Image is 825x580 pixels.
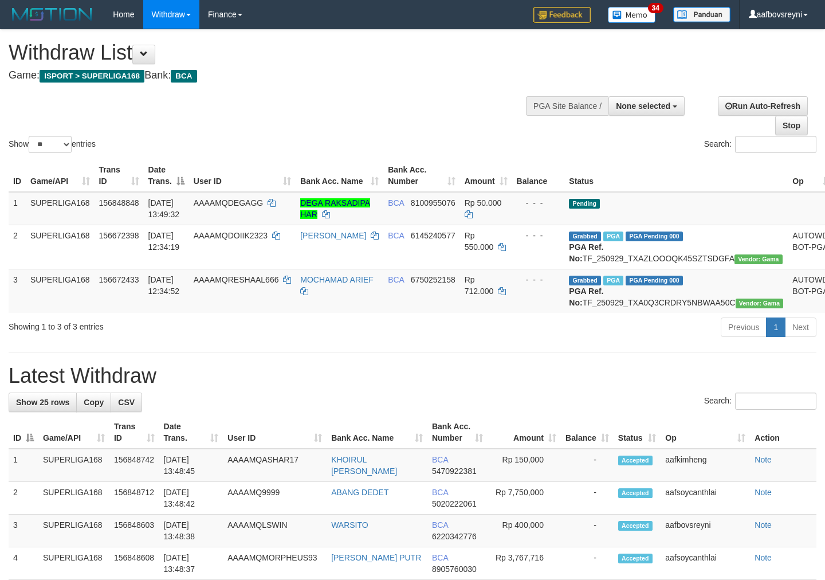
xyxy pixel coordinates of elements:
a: MOCHAMAD ARIEF [300,275,374,284]
span: BCA [388,198,404,207]
th: Date Trans.: activate to sort column descending [144,159,189,192]
span: BCA [388,275,404,284]
td: Rp 400,000 [488,515,561,547]
span: [DATE] 13:49:32 [148,198,180,219]
a: Copy [76,393,111,412]
th: Amount: activate to sort column ascending [488,416,561,449]
span: BCA [388,231,404,240]
span: 34 [648,3,663,13]
td: 1 [9,449,38,482]
a: Note [755,520,772,530]
th: ID: activate to sort column descending [9,416,38,449]
img: Feedback.jpg [533,7,591,23]
a: Run Auto-Refresh [718,96,808,116]
span: AAAAMQDOIIK2323 [194,231,268,240]
span: Copy 5470922381 to clipboard [432,467,477,476]
td: - [561,547,614,580]
div: - - - [517,197,560,209]
span: [DATE] 12:34:52 [148,275,180,296]
td: aafsoycanthlai [661,482,750,515]
img: panduan.png [673,7,730,22]
td: SUPERLIGA168 [26,225,95,269]
td: Rp 3,767,716 [488,547,561,580]
span: CSV [118,398,135,407]
td: 1 [9,192,26,225]
td: 156848742 [109,449,159,482]
td: 3 [9,515,38,547]
span: Copy 8905760030 to clipboard [432,565,477,574]
span: BCA [432,520,448,530]
a: Stop [775,116,808,135]
a: Note [755,455,772,464]
td: - [561,515,614,547]
td: 156848712 [109,482,159,515]
span: Copy 6750252158 to clipboard [411,275,455,284]
span: Vendor URL: https://trx31.1velocity.biz [734,254,783,264]
th: Balance: activate to sort column ascending [561,416,614,449]
a: [PERSON_NAME] PUTR [331,553,421,562]
span: 156672433 [99,275,139,284]
span: Accepted [618,488,653,498]
th: Status: activate to sort column ascending [614,416,661,449]
label: Search: [704,393,816,410]
div: Showing 1 to 3 of 3 entries [9,316,335,332]
span: Rp 712.000 [465,275,494,296]
td: Rp 150,000 [488,449,561,482]
td: 156848603 [109,515,159,547]
th: ID [9,159,26,192]
a: WARSITO [331,520,368,530]
span: BCA [432,488,448,497]
td: 3 [9,269,26,313]
th: Game/API: activate to sort column ascending [38,416,109,449]
span: Pending [569,199,600,209]
h1: Withdraw List [9,41,539,64]
button: None selected [608,96,685,116]
td: 2 [9,482,38,515]
span: Rp 50.000 [465,198,502,207]
a: Previous [721,318,767,337]
td: SUPERLIGA168 [38,449,109,482]
td: AAAAMQLSWIN [223,515,327,547]
td: - [561,482,614,515]
th: Amount: activate to sort column ascending [460,159,512,192]
td: 156848608 [109,547,159,580]
td: AAAAMQ9999 [223,482,327,515]
span: 156672398 [99,231,139,240]
h4: Game: Bank: [9,70,539,81]
span: Copy 6220342776 to clipboard [432,532,477,541]
select: Showentries [29,136,72,153]
input: Search: [735,136,816,153]
td: [DATE] 13:48:37 [159,547,223,580]
td: AAAAMQMORPHEUS93 [223,547,327,580]
input: Search: [735,393,816,410]
span: Copy [84,398,104,407]
td: SUPERLIGA168 [38,482,109,515]
span: 156848848 [99,198,139,207]
td: aafsoycanthlai [661,547,750,580]
b: PGA Ref. No: [569,287,603,307]
span: Accepted [618,554,653,563]
span: Show 25 rows [16,398,69,407]
span: AAAAMQRESHAAL666 [194,275,279,284]
span: Grabbed [569,232,601,241]
th: User ID: activate to sort column ascending [223,416,327,449]
a: KHOIRUL [PERSON_NAME] [331,455,397,476]
div: - - - [517,230,560,241]
span: Marked by aafsoycanthlai [603,276,623,285]
div: - - - [517,274,560,285]
th: Trans ID: activate to sort column ascending [109,416,159,449]
th: Status [564,159,788,192]
th: Bank Acc. Number: activate to sort column ascending [427,416,488,449]
th: Op: activate to sort column ascending [661,416,750,449]
th: Action [750,416,816,449]
h1: Latest Withdraw [9,365,816,387]
img: Button%20Memo.svg [608,7,656,23]
img: MOTION_logo.png [9,6,96,23]
td: SUPERLIGA168 [38,515,109,547]
span: Rp 550.000 [465,231,494,252]
b: PGA Ref. No: [569,242,603,263]
span: Copy 8100955076 to clipboard [411,198,455,207]
span: BCA [432,455,448,464]
label: Search: [704,136,816,153]
span: Accepted [618,521,653,531]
